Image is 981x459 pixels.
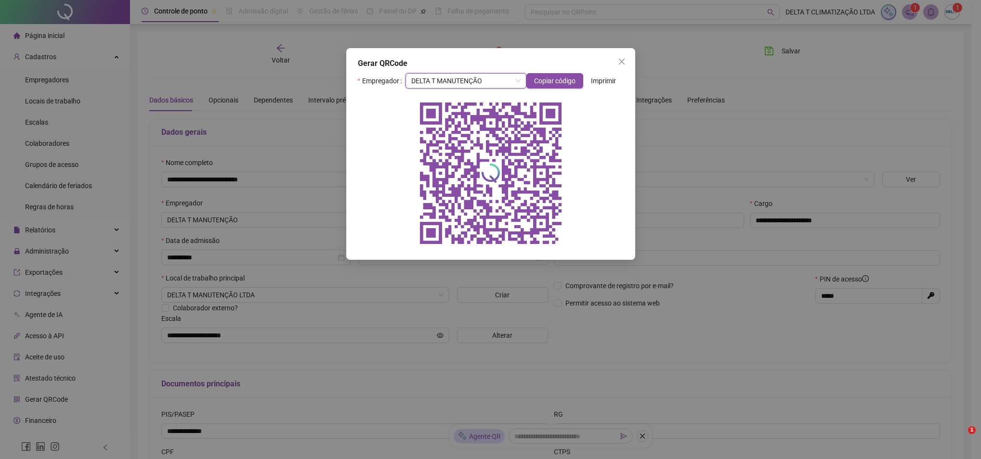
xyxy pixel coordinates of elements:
button: Close [614,54,629,69]
span: 1 [968,426,976,434]
div: Gerar QRCode [358,58,624,69]
span: close [618,58,626,65]
button: Imprimir [583,73,624,89]
span: Copiar código [534,76,576,86]
button: Copiar código [526,73,583,89]
span: DELTA T MANUTENÇÃO [411,74,521,88]
iframe: Intercom live chat [948,426,971,449]
span: Imprimir [591,76,616,86]
label: Empregador [358,73,405,89]
img: qrcode do empregador [414,96,568,250]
